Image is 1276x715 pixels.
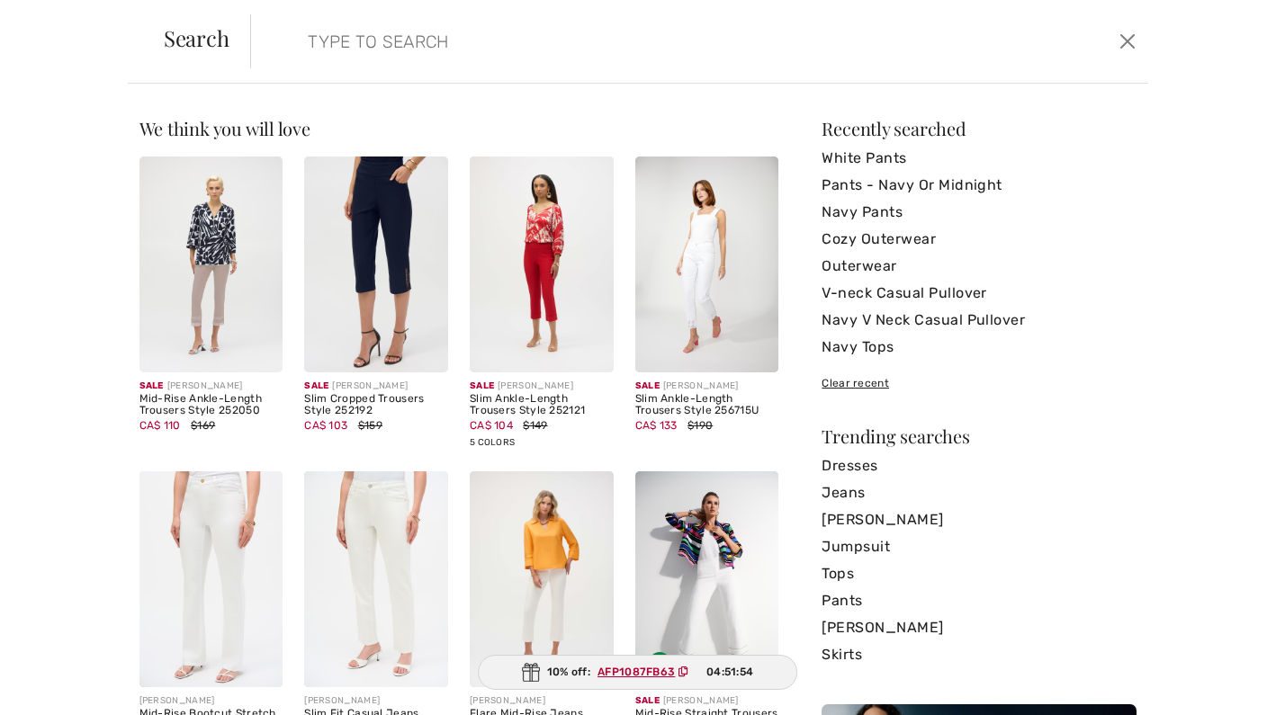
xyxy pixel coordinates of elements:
[191,419,215,432] span: $169
[522,663,540,682] img: Gift.svg
[635,694,779,708] div: [PERSON_NAME]
[635,380,660,391] span: Sale
[822,533,1137,560] a: Jumpsuit
[304,419,347,432] span: CA$ 103
[304,380,328,391] span: Sale
[304,156,448,372] img: Slim Cropped Trousers Style 252192. White
[139,393,283,418] div: Mid-Rise Ankle-Length Trousers Style 252050
[687,419,713,432] span: $190
[822,614,1137,641] a: [PERSON_NAME]
[822,120,1137,138] div: Recently searched
[822,427,1137,445] div: Trending searches
[822,506,1137,533] a: [PERSON_NAME]
[822,172,1137,199] a: Pants - Navy Or Midnight
[478,655,798,690] div: 10% off:
[822,226,1137,253] a: Cozy Outerwear
[822,145,1137,172] a: White Pants
[822,641,1137,668] a: Skirts
[139,419,181,432] span: CA$ 110
[822,253,1137,280] a: Outerwear
[304,694,448,708] div: [PERSON_NAME]
[304,471,448,687] img: Slim Fit Casual Jeans Style 251966X. White
[42,13,79,29] span: Chat
[635,471,779,687] img: Mid-Rise Straight Trousers Style 252913. White
[139,380,164,391] span: Sale
[139,380,283,393] div: [PERSON_NAME]
[635,393,779,418] div: Slim Ankle-Length Trousers Style 256715U
[822,307,1137,334] a: Navy V Neck Casual Pullover
[470,437,515,448] span: 5 Colors
[139,694,283,708] div: [PERSON_NAME]
[164,27,229,49] span: Search
[822,199,1137,226] a: Navy Pants
[822,334,1137,361] a: Navy Tops
[470,156,614,372] img: Slim Ankle-Length Trousers Style 252121. White
[635,380,779,393] div: [PERSON_NAME]
[649,652,670,674] img: Sustainable Fabric
[822,560,1137,587] a: Tops
[470,471,614,687] img: Flare Mid-Rise Jeans Style 252926X. White
[470,393,614,418] div: Slim Ankle-Length Trousers Style 252121
[635,419,678,432] span: CA$ 133
[635,695,660,706] span: Sale
[139,116,310,140] span: We think you will love
[706,664,753,680] span: 04:51:54
[470,694,614,708] div: [PERSON_NAME]
[139,471,283,687] img: Mid-Rise Bootcut Stretch Jeans Style 251967x. White
[304,380,448,393] div: [PERSON_NAME]
[822,479,1137,506] a: Jeans
[822,587,1137,614] a: Pants
[822,452,1137,479] a: Dresses
[470,380,494,391] span: Sale
[470,419,513,432] span: CA$ 104
[358,419,382,432] span: $159
[1114,27,1141,56] button: Close
[822,375,1137,391] div: Clear recent
[304,393,448,418] div: Slim Cropped Trousers Style 252192
[294,14,909,68] input: TYPE TO SEARCH
[598,666,676,678] ins: AFP1087FB63
[470,380,614,393] div: [PERSON_NAME]
[523,419,547,432] span: $149
[822,280,1137,307] a: V-neck Casual Pullover
[139,156,283,372] img: Mid-Rise Ankle-Length Trousers Style 252050. White
[635,156,779,372] img: Slim Ankle-Length Trousers Style 256715U. Off White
